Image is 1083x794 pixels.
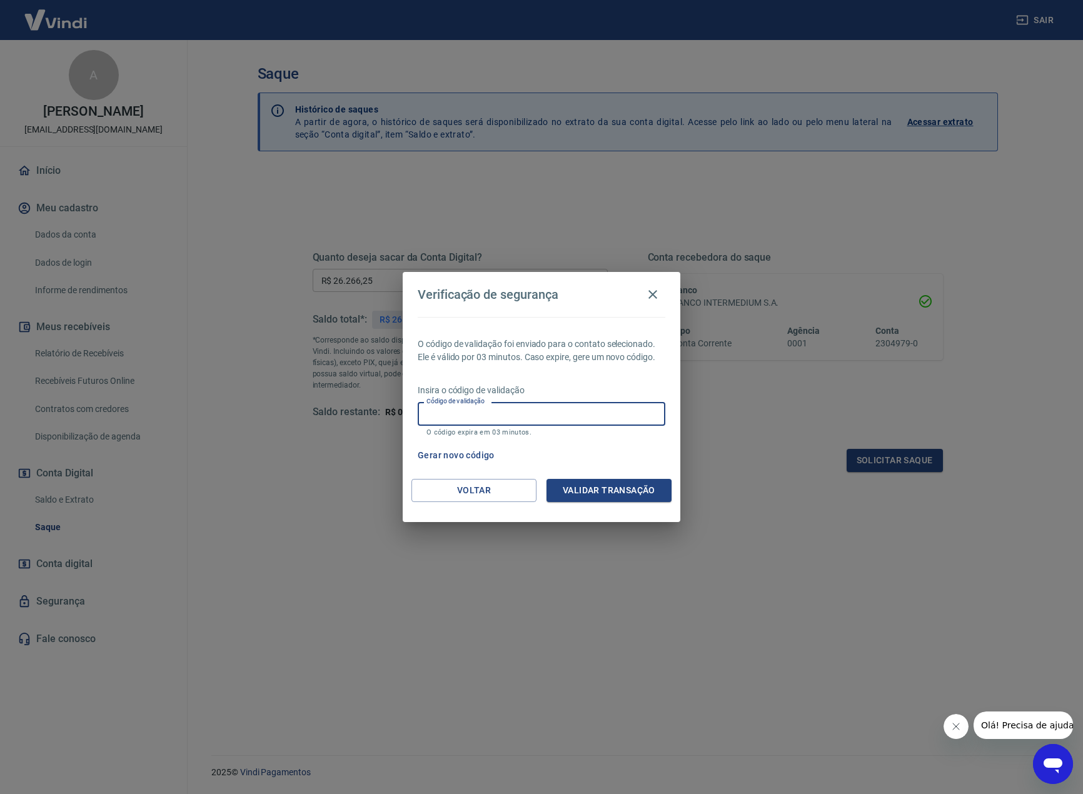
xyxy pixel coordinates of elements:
span: Olá! Precisa de ajuda? [8,9,105,19]
p: Insira o código de validação [418,384,665,397]
button: Validar transação [547,479,672,502]
iframe: Message from company [974,711,1073,739]
label: Código de validação [426,396,485,406]
button: Voltar [411,479,536,502]
button: Gerar novo código [413,444,500,467]
h4: Verificação de segurança [418,287,558,302]
iframe: Button to launch messaging window [1033,744,1073,784]
iframe: Close message [944,714,969,739]
p: O código de validação foi enviado para o contato selecionado. Ele é válido por 03 minutos. Caso e... [418,338,665,364]
p: O código expira em 03 minutos. [426,428,657,436]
